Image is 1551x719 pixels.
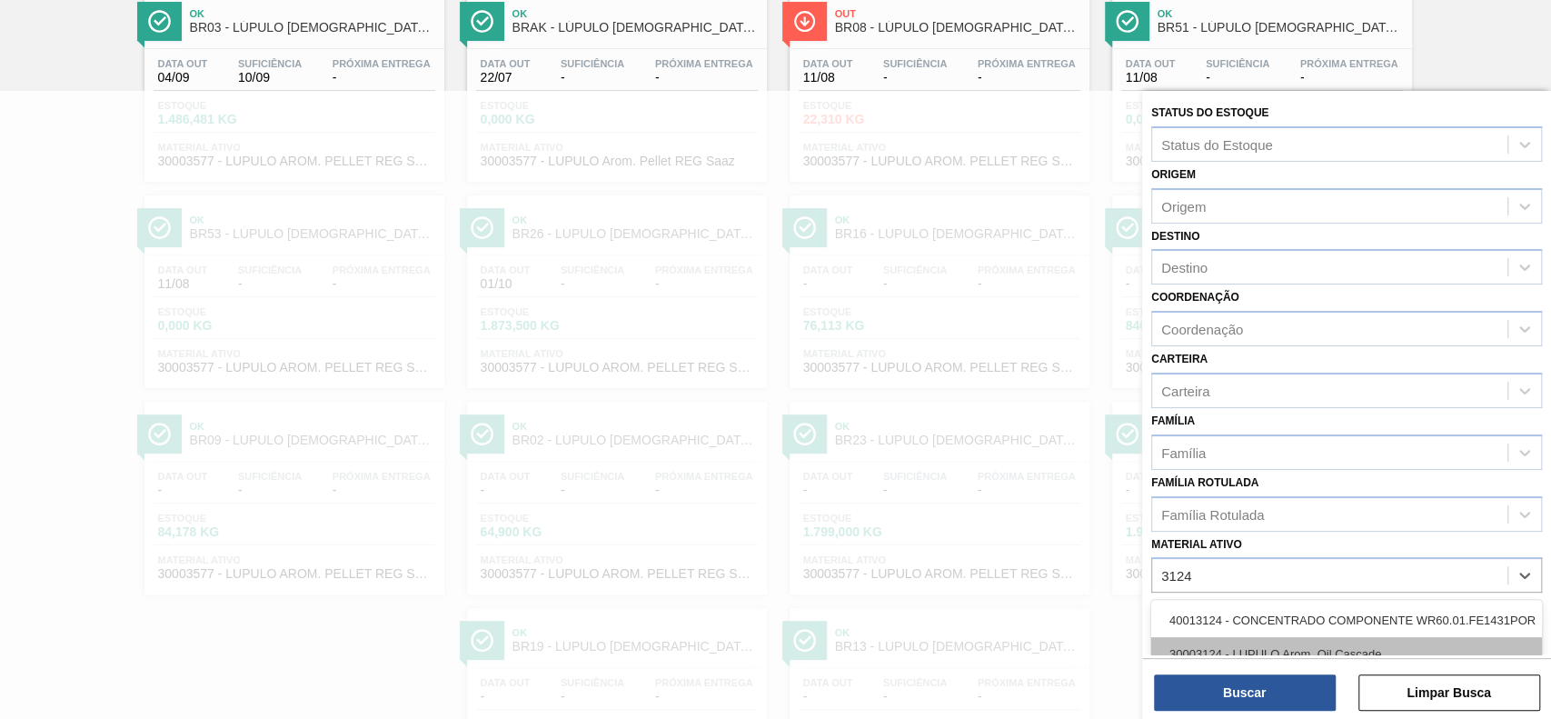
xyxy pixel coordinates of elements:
span: 04/09 [158,71,208,85]
span: - [1300,71,1398,85]
span: BR08 - LÚPULO AROMÁTICO PELLET SAAZ [835,21,1080,35]
div: Destino [1161,260,1208,275]
span: Ok [1158,8,1403,19]
span: - [561,71,624,85]
span: Data out [481,58,531,69]
span: Próxima Entrega [978,58,1076,69]
span: Suficiência [1206,58,1269,69]
span: Próxima Entrega [333,58,431,69]
span: Suficiência [561,58,624,69]
span: Out [835,8,1080,19]
span: Próxima Entrega [1300,58,1398,69]
img: Ícone [148,10,171,33]
span: Data out [1126,58,1176,69]
span: BRAK - LÚPULO AROMÁTICO PELLET SAAZ [512,21,758,35]
div: Coordenação [1161,322,1243,337]
span: - [1206,71,1269,85]
span: Data out [158,58,208,69]
span: BR03 - LÚPULO AROMÁTICO PELLET SAAZ [190,21,435,35]
span: Próxima Entrega [655,58,753,69]
span: Ok [190,8,435,19]
span: Suficiência [883,58,947,69]
div: 30003124 - LUPULO Arom. Oil Cascade [1151,637,1542,671]
label: Destino [1151,230,1199,243]
span: - [883,71,947,85]
span: BR51 - LÚPULO AROMÁTICO PELLET SAAZ [1158,21,1403,35]
div: Status do Estoque [1161,136,1273,152]
span: 11/08 [1126,71,1176,85]
label: Material ativo [1151,538,1242,551]
span: 10/09 [238,71,302,85]
label: Família Rotulada [1151,476,1258,489]
span: 11/08 [803,71,853,85]
img: Ícone [1116,10,1138,33]
div: Origem [1161,198,1206,214]
div: Família [1161,444,1206,460]
div: Família Rotulada [1161,506,1264,522]
span: - [655,71,753,85]
span: 22/07 [481,71,531,85]
label: Status do Estoque [1151,106,1268,119]
div: 40013124 - CONCENTRADO COMPONENTE WR60.01.FE1431POR [1151,604,1542,637]
span: - [978,71,1076,85]
label: Família [1151,414,1195,427]
label: Origem [1151,168,1196,181]
label: Carteira [1151,353,1208,365]
img: Ícone [471,10,493,33]
span: - [333,71,431,85]
span: Ok [512,8,758,19]
div: Carteira [1161,383,1209,398]
span: Data out [803,58,853,69]
span: Suficiência [238,58,302,69]
img: Ícone [793,10,816,33]
label: Coordenação [1151,291,1239,304]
